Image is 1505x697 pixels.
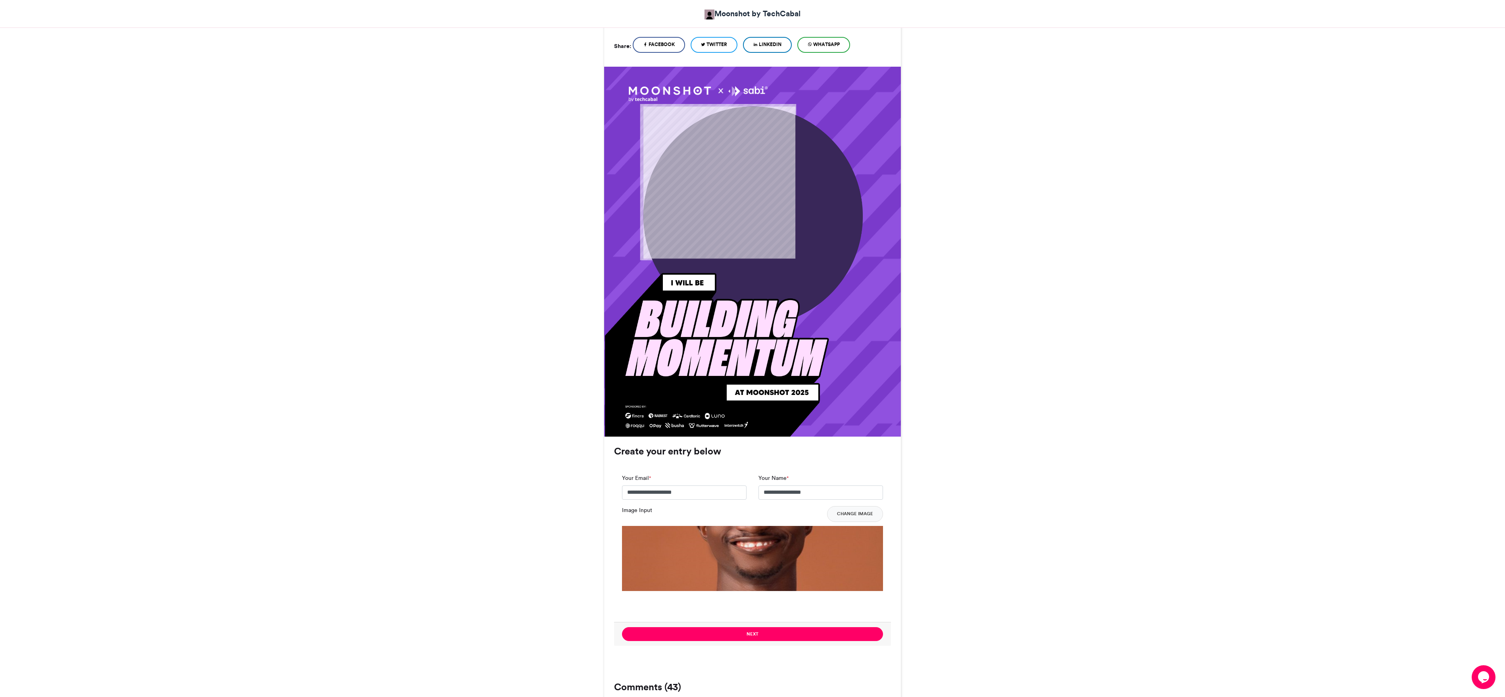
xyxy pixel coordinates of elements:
a: Twitter [691,37,737,53]
label: Your Email [622,474,651,482]
img: 1758644270.518-78e85bca2c0bcac1f7470696c95d860e6e11da4a.png [605,273,829,445]
img: 1758644554.097-6a393746cea8df337a0c7de2b556cf9f02f16574.png [629,86,768,102]
h3: Comments (43) [614,682,891,692]
label: Image Input [622,506,652,514]
a: LinkedIn [743,37,792,53]
a: WhatsApp [797,37,850,53]
iframe: chat widget [1472,665,1497,689]
span: WhatsApp [813,41,840,48]
img: 1758644211.742-742cae7730ae7b545bd23c1d570618c8e549a997.png [600,67,906,449]
span: Twitter [706,41,727,48]
img: Moonshot by TechCabal [705,10,714,19]
button: Change Image [827,506,883,522]
label: Your Name [758,474,789,482]
span: LinkedIn [759,41,781,48]
h5: Share: [614,41,631,51]
button: Next [622,627,883,641]
span: Facebook [649,41,675,48]
h3: Create your entry below [614,447,891,456]
a: Facebook [633,37,685,53]
a: Moonshot by TechCabal [705,8,800,19]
